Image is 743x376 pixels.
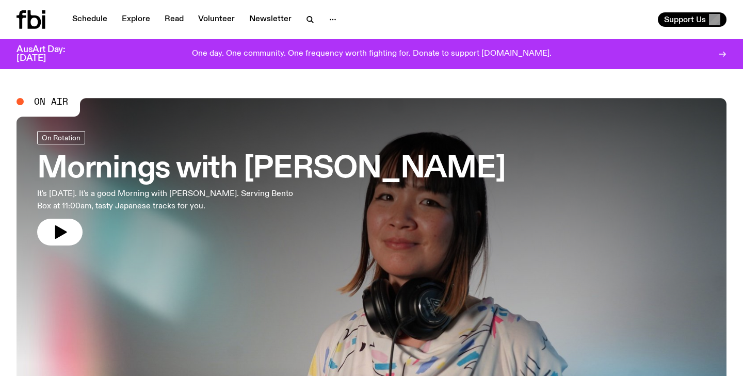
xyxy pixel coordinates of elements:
[17,45,83,63] h3: AusArt Day: [DATE]
[34,97,68,106] span: On Air
[37,131,85,144] a: On Rotation
[243,12,298,27] a: Newsletter
[192,50,552,59] p: One day. One community. One frequency worth fighting for. Donate to support [DOMAIN_NAME].
[158,12,190,27] a: Read
[192,12,241,27] a: Volunteer
[37,131,506,246] a: Mornings with [PERSON_NAME]It's [DATE]. It's a good Morning with [PERSON_NAME]. Serving Bento Box...
[42,134,80,141] span: On Rotation
[66,12,114,27] a: Schedule
[664,15,706,24] span: Support Us
[658,12,726,27] button: Support Us
[37,188,301,212] p: It's [DATE]. It's a good Morning with [PERSON_NAME]. Serving Bento Box at 11:00am, tasty Japanese...
[37,155,506,184] h3: Mornings with [PERSON_NAME]
[116,12,156,27] a: Explore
